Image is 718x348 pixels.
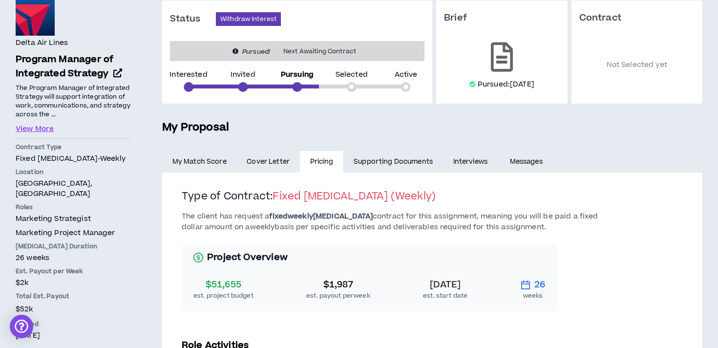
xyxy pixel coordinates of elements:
[169,71,207,78] p: Interested
[16,278,131,288] p: $2k
[10,315,33,338] div: Open Intercom Messenger
[579,39,695,92] p: Not Selected yet
[16,178,131,199] p: [GEOGRAPHIC_DATA], [GEOGRAPHIC_DATA]
[16,292,131,301] p: Total Est. Payout
[273,189,436,203] span: Fixed [MEDICAL_DATA] ( Weekly )
[269,211,373,221] b: fixed weekly [MEDICAL_DATA]
[16,124,54,134] button: View More
[16,83,131,119] p: The Program Manager of Integrated Strategy will support integration of work, communications, and ...
[16,228,115,238] span: Marketing Project Manager
[16,53,131,81] a: Program Manager of Integrated Strategy
[16,53,113,80] span: Program Manager of Integrated Strategy
[16,143,131,152] p: Contract Type
[170,13,216,25] h3: Status
[300,151,344,173] a: Pricing
[193,292,253,300] div: est. project budget
[16,203,131,212] p: Roles
[16,330,131,341] p: [DATE]
[182,190,683,211] h2: Type of Contract:
[16,38,68,48] h4: Delta Air Lines
[193,251,545,264] h3: Project Overview
[16,242,131,251] p: [MEDICAL_DATA] Duration
[16,267,131,276] p: Est. Payout per Week
[231,71,255,78] p: Invited
[16,320,131,328] p: Posted
[16,303,33,316] span: $52k
[521,278,545,292] div: 26
[16,168,131,176] p: Location
[478,80,534,89] p: Pursued: [DATE]
[277,46,362,56] span: Next Awaiting Contract
[281,71,314,78] p: Pursuing
[423,292,467,300] div: est. start date
[336,71,368,78] p: Selected
[16,153,126,164] span: Fixed [MEDICAL_DATA] - weekly
[423,278,467,292] div: [DATE]
[579,12,695,24] h3: Contract
[193,278,253,292] div: $51,655
[521,292,545,300] div: weeks
[306,278,370,292] div: $1,987
[343,151,443,173] a: Supporting Documents
[500,151,555,173] a: Messages
[193,253,203,262] span: dollar
[182,211,598,232] span: The client has request a contract for this assignment, meaning you will be paid a fixed dollar am...
[521,280,530,290] span: calendar
[247,156,290,167] span: Cover Letter
[216,12,281,26] button: Withdraw Interest
[16,214,91,224] span: Marketing Strategist
[443,151,500,173] a: Interviews
[242,47,270,56] i: Pursued!
[306,292,370,300] div: est. payout per week
[444,12,560,24] h3: Brief
[162,119,702,136] h5: My Proposal
[16,253,131,263] p: 26 weeks
[395,71,418,78] p: Active
[162,151,237,173] a: My Match Score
